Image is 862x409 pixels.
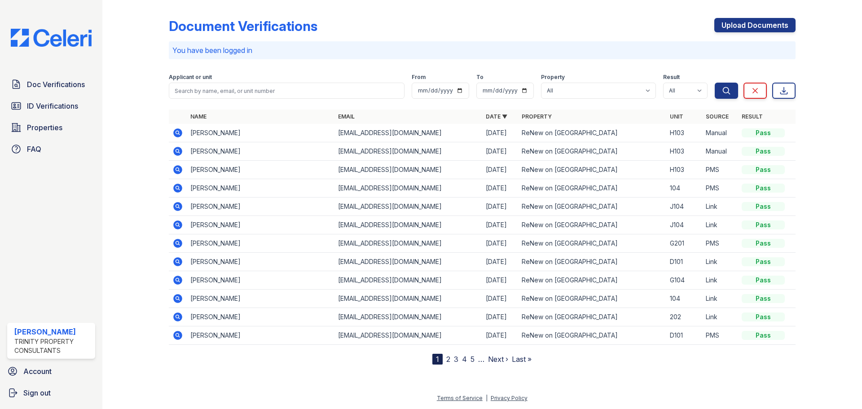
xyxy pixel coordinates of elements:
td: ReNew on [GEOGRAPHIC_DATA] [518,216,666,234]
td: J104 [666,198,702,216]
a: FAQ [7,140,95,158]
div: Document Verifications [169,18,317,34]
input: Search by name, email, or unit number [169,83,405,99]
td: [PERSON_NAME] [187,253,334,271]
a: Result [742,113,763,120]
td: [PERSON_NAME] [187,161,334,179]
td: [DATE] [482,124,518,142]
td: ReNew on [GEOGRAPHIC_DATA] [518,142,666,161]
div: | [486,395,488,401]
td: ReNew on [GEOGRAPHIC_DATA] [518,326,666,345]
a: 5 [471,355,475,364]
div: Pass [742,202,785,211]
div: Pass [742,128,785,137]
span: Account [23,366,52,377]
div: Pass [742,184,785,193]
span: Doc Verifications [27,79,85,90]
td: [PERSON_NAME] [187,142,334,161]
td: [PERSON_NAME] [187,271,334,290]
td: [DATE] [482,308,518,326]
td: ReNew on [GEOGRAPHIC_DATA] [518,308,666,326]
td: [DATE] [482,198,518,216]
td: [EMAIL_ADDRESS][DOMAIN_NAME] [334,142,482,161]
label: Applicant or unit [169,74,212,81]
td: [PERSON_NAME] [187,198,334,216]
td: Link [702,198,738,216]
td: [EMAIL_ADDRESS][DOMAIN_NAME] [334,179,482,198]
td: ReNew on [GEOGRAPHIC_DATA] [518,179,666,198]
a: Next › [488,355,508,364]
td: [EMAIL_ADDRESS][DOMAIN_NAME] [334,161,482,179]
td: 104 [666,179,702,198]
td: H103 [666,124,702,142]
td: ReNew on [GEOGRAPHIC_DATA] [518,198,666,216]
a: Terms of Service [437,395,483,401]
td: [EMAIL_ADDRESS][DOMAIN_NAME] [334,216,482,234]
td: H103 [666,142,702,161]
a: 2 [446,355,450,364]
div: Pass [742,147,785,156]
td: Manual [702,124,738,142]
td: [PERSON_NAME] [187,234,334,253]
span: … [478,354,484,365]
td: [PERSON_NAME] [187,290,334,308]
div: Pass [742,220,785,229]
td: Link [702,271,738,290]
td: [DATE] [482,216,518,234]
td: [DATE] [482,326,518,345]
td: G104 [666,271,702,290]
a: ID Verifications [7,97,95,115]
div: [PERSON_NAME] [14,326,92,337]
img: CE_Logo_Blue-a8612792a0a2168367f1c8372b55b34899dd931a85d93a1a3d3e32e68fde9ad4.png [4,29,99,47]
div: Trinity Property Consultants [14,337,92,355]
td: [EMAIL_ADDRESS][DOMAIN_NAME] [334,234,482,253]
td: [EMAIL_ADDRESS][DOMAIN_NAME] [334,290,482,308]
td: ReNew on [GEOGRAPHIC_DATA] [518,161,666,179]
td: [PERSON_NAME] [187,326,334,345]
td: [DATE] [482,271,518,290]
div: Pass [742,312,785,321]
td: [EMAIL_ADDRESS][DOMAIN_NAME] [334,271,482,290]
td: Link [702,253,738,271]
td: [EMAIL_ADDRESS][DOMAIN_NAME] [334,308,482,326]
td: [DATE] [482,290,518,308]
td: [EMAIL_ADDRESS][DOMAIN_NAME] [334,253,482,271]
label: From [412,74,426,81]
div: 1 [432,354,443,365]
div: Pass [742,331,785,340]
td: 104 [666,290,702,308]
td: Link [702,308,738,326]
a: Sign out [4,384,99,402]
td: PMS [702,179,738,198]
td: Manual [702,142,738,161]
td: ReNew on [GEOGRAPHIC_DATA] [518,290,666,308]
td: D101 [666,253,702,271]
label: To [476,74,484,81]
a: 3 [454,355,458,364]
a: Unit [670,113,683,120]
td: Link [702,216,738,234]
a: Property [522,113,552,120]
td: PMS [702,234,738,253]
span: FAQ [27,144,41,154]
td: [PERSON_NAME] [187,308,334,326]
div: Pass [742,239,785,248]
a: Last » [512,355,532,364]
div: Pass [742,165,785,174]
td: ReNew on [GEOGRAPHIC_DATA] [518,124,666,142]
td: [PERSON_NAME] [187,124,334,142]
div: Pass [742,294,785,303]
td: [PERSON_NAME] [187,216,334,234]
div: Pass [742,257,785,266]
label: Property [541,74,565,81]
a: Properties [7,119,95,136]
label: Result [663,74,680,81]
span: ID Verifications [27,101,78,111]
td: [DATE] [482,234,518,253]
a: Upload Documents [714,18,796,32]
span: Properties [27,122,62,133]
td: PMS [702,326,738,345]
td: [EMAIL_ADDRESS][DOMAIN_NAME] [334,326,482,345]
td: J104 [666,216,702,234]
